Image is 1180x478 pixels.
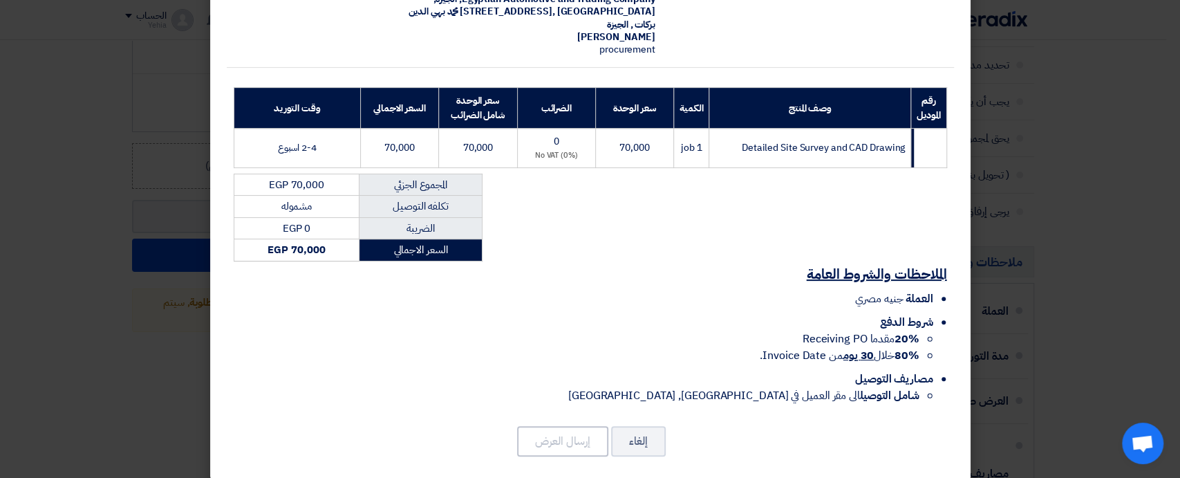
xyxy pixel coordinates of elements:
th: رقم الموديل [911,88,946,129]
div: (0%) No VAT [523,150,590,162]
strong: 20% [895,331,919,347]
u: 30 يوم [843,347,874,364]
span: 70,000 [384,140,414,155]
th: وقت التوريد [234,88,360,129]
span: 1 job [681,140,702,155]
th: الكمية [674,88,709,129]
button: إرسال العرض [517,426,608,457]
button: إلغاء [611,426,666,457]
span: procurement [599,42,655,57]
span: Detailed Site Survey and CAD Drawing [742,140,905,155]
span: 70,000 [619,140,649,155]
span: خلال من Invoice Date. [760,347,919,364]
strong: 80% [895,347,919,364]
li: الى مقر العميل في [GEOGRAPHIC_DATA], [GEOGRAPHIC_DATA] [234,387,919,404]
td: الضريبة [359,217,482,239]
u: الملاحظات والشروط العامة [807,264,947,284]
th: الضرائب [517,88,595,129]
span: 70,000 [463,140,493,155]
td: المجموع الجزئي [359,174,482,196]
th: السعر الاجمالي [360,88,438,129]
span: العملة [906,291,933,307]
span: مشموله [281,199,312,214]
strong: شامل التوصيل [860,387,919,404]
strong: EGP 70,000 [268,242,325,257]
div: Open chat [1122,423,1163,464]
span: مقدما Receiving PO [803,331,919,347]
td: EGP 70,000 [234,174,359,196]
td: تكلفه التوصيل [359,196,482,218]
span: 2-4 اسبوع [278,140,317,155]
th: سعر الوحدة [595,88,673,129]
th: وصف المنتج [709,88,911,129]
span: [PERSON_NAME] [577,30,655,44]
span: 0 [554,134,559,149]
span: EGP 0 [283,221,311,236]
span: جنيه مصري [855,291,903,307]
th: سعر الوحدة شامل الضرائب [439,88,517,129]
td: السعر الاجمالي [359,239,482,261]
span: شروط الدفع [879,314,933,331]
span: مصاريف التوصيل [855,371,933,387]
